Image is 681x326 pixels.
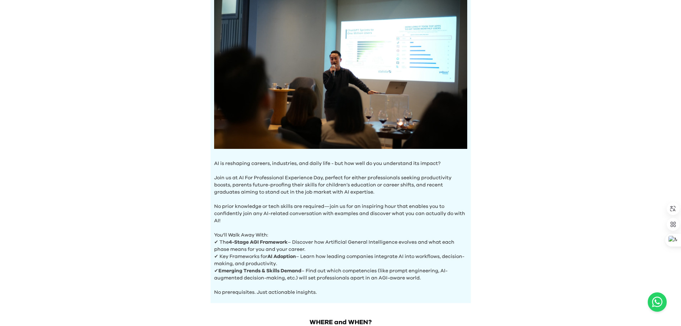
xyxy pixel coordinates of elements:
[214,267,467,282] p: ✔ – Find out which competencies (like prompt engineering, AI-augmented decision-making, etc.) wil...
[214,167,467,196] p: Join us at AI For Professional Experience Day, perfect for either professionals seeking productiv...
[214,196,467,224] p: No prior knowledge or tech skills are required—join us for an inspiring hour that enables you to ...
[214,224,467,239] p: You'll Walk Away With:
[648,292,667,312] a: Chat with us on WhatsApp
[648,292,667,312] button: Open WhatsApp chat
[214,239,467,253] p: ✔ The – Discover how Artificial General Intelligence evolves and what each phase means for you an...
[218,268,301,273] b: Emerging Trends & Skills Demand
[267,254,296,259] b: AI Adoption
[229,240,288,245] b: 4-Stage AGI Framework
[214,253,467,267] p: ✔ Key Frameworks for – Learn how leading companies integrate AI into workflows, decision-making, ...
[214,160,467,167] p: AI is reshaping careers, industries, and daily life - but how well do you understand its impact?
[214,282,467,296] p: No prerequisites. Just actionable insights.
